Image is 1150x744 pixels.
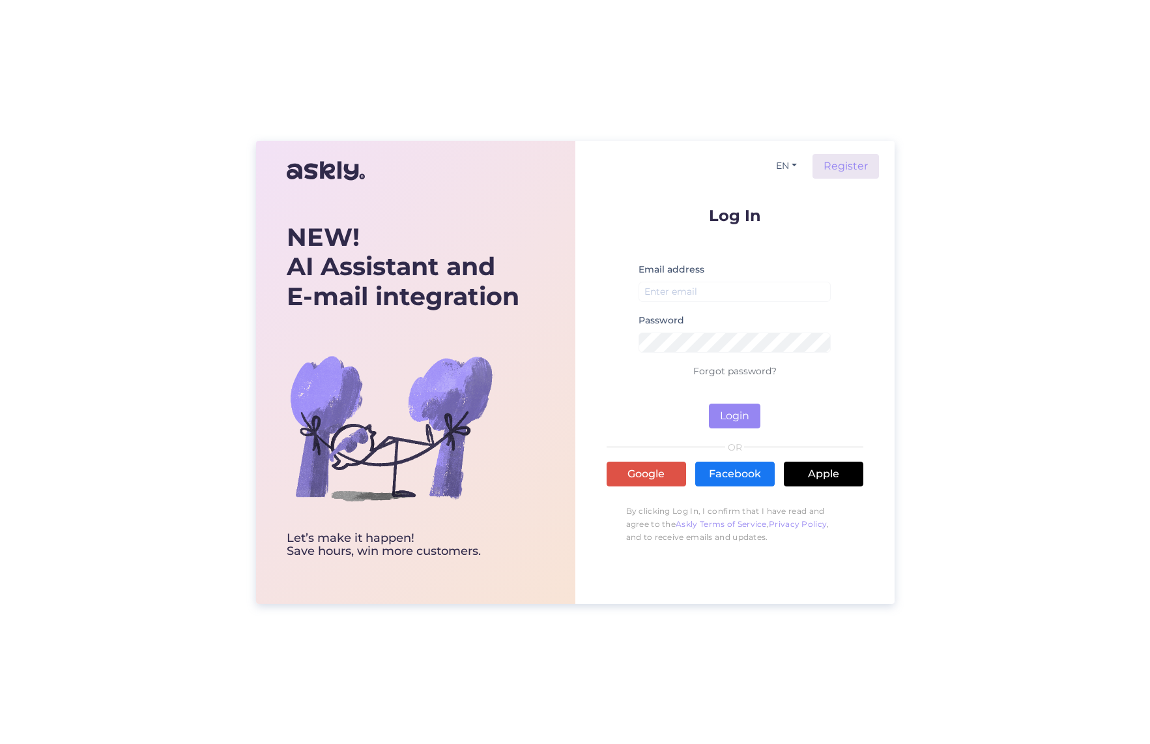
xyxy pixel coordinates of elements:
[639,282,831,302] input: Enter email
[287,155,365,186] img: Askly
[287,222,360,252] b: NEW!
[607,207,863,224] p: Log In
[725,443,744,452] span: OR
[693,365,777,377] a: Forgot password?
[607,462,686,486] a: Google
[771,156,802,175] button: EN
[639,314,684,327] label: Password
[769,519,827,529] a: Privacy Policy
[709,404,760,428] button: Login
[287,532,519,558] div: Let’s make it happen! Save hours, win more customers.
[812,154,879,179] a: Register
[607,498,863,550] p: By clicking Log In, I confirm that I have read and agree to the , , and to receive emails and upd...
[287,323,495,532] img: bg-askly
[676,519,767,529] a: Askly Terms of Service
[784,462,863,486] a: Apple
[639,263,704,276] label: Email address
[695,462,775,486] a: Facebook
[287,222,519,312] div: AI Assistant and E-mail integration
